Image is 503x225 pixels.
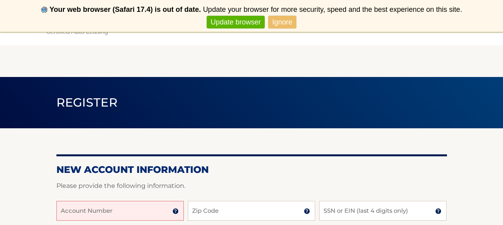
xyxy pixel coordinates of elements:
[172,208,179,214] img: tooltip.svg
[207,16,265,29] a: Update browser
[268,16,296,29] a: Ignore
[304,208,310,214] img: tooltip.svg
[435,208,441,214] img: tooltip.svg
[56,95,118,110] span: Register
[50,6,201,13] b: Your web browser (Safari 17.4) is out of date.
[56,180,447,191] p: Please provide the following information.
[319,201,447,221] input: SSN or EIN (last 4 digits only)
[56,164,447,176] h2: New Account Information
[188,201,315,221] input: Zip Code
[203,6,462,13] span: Update your browser for more security, speed and the best experience on this site.
[56,201,184,221] input: Account Number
